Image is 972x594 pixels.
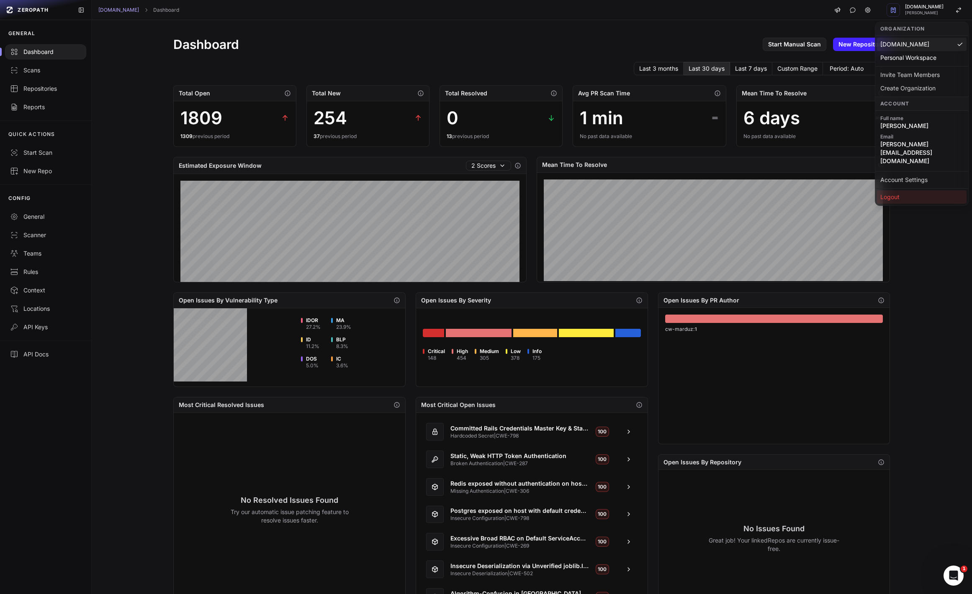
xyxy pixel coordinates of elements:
[421,447,643,471] a: Static, Weak HTTP Token Authentication Broken Authentication|CWE-287 100
[694,325,697,332] span: 1
[708,523,840,535] h3: No Issues Found
[428,355,445,361] div: 148
[875,97,968,111] div: Account
[450,543,589,549] span: Insecure Configuration | CWE-269
[10,148,81,157] div: Start Scan
[511,348,521,355] span: Low
[665,315,883,323] div: Go to issues list
[336,343,348,350] div: 8.3 %
[578,89,630,97] h2: Avg PR Scan Time
[684,62,730,75] button: Last 30 days
[615,329,640,337] div: Go to issues list
[421,296,491,305] h2: Open Issues By Severity
[596,482,609,492] span: 100
[173,37,239,52] h1: Dashboard
[98,7,139,13] a: [DOMAIN_NAME]
[450,433,589,439] span: Hardcoded Secret | CWE-798
[314,133,320,139] span: 37
[877,82,967,95] div: Create Organization
[450,452,589,460] span: Static, Weak HTTP Token Authentication
[450,479,589,488] span: Redis exposed without authentication on host interface
[336,362,348,369] div: 3.6 %
[445,89,487,97] h2: Total Resolved
[306,362,319,369] div: 5.0 %
[663,458,741,466] h2: Open Issues By Repository
[447,108,458,128] div: 0
[905,11,944,15] span: [PERSON_NAME]
[98,7,179,13] nav: breadcrumb
[450,424,589,433] span: Committed Rails Credentials Master Key & Static Tokens
[743,133,883,140] div: No past data available
[446,329,512,337] div: Go to issues list
[447,133,555,140] div: previous period
[511,355,521,361] div: 378
[596,564,609,574] span: 100
[877,68,967,82] div: Invite Team Members
[730,62,772,75] button: Last 7 days
[480,355,499,361] div: 305
[10,167,81,175] div: New Repo
[880,140,963,165] span: [PERSON_NAME][EMAIL_ADDRESS][DOMAIN_NAME]
[10,249,81,258] div: Teams
[143,7,149,13] svg: chevron right,
[421,420,643,444] a: Committed Rails Credentials Master Key & Static Tokens Hardcoded Secret|CWE-798 100
[10,84,81,93] div: Repositories
[179,161,262,170] h2: Estimated Exposure Window
[312,89,341,97] h2: Total New
[421,557,643,581] a: Insecure Deserialization via Unverified joblib.load() of Remote Artifacts Insecure Deserializatio...
[336,317,351,324] span: MA
[763,38,826,51] button: Start Manual Scan
[10,231,81,239] div: Scanner
[423,329,444,337] div: Go to issues list
[314,108,347,128] div: 254
[450,507,589,515] span: Postgres exposed on host with default credentials
[8,131,55,138] p: QUICK ACTIONS
[421,475,643,499] a: Redis exposed without authentication on host interface Missing Authentication|CWE-306 100
[450,488,589,494] span: Missing Authentication | CWE-306
[421,530,643,554] a: Excessive Broad RBAC on Default ServiceAccount Insecure Configuration|CWE-269 100
[877,51,967,64] div: Personal Workspace
[833,38,890,51] a: New Repository
[428,348,445,355] span: Critical
[532,355,542,361] div: 175
[877,173,967,187] a: Account Settings
[742,89,807,97] h2: Mean Time To Resolve
[179,89,210,97] h2: Total Open
[10,305,81,313] div: Locations
[180,108,222,128] div: 1809
[179,401,264,409] h2: Most Critical Resolved Issues
[10,213,81,221] div: General
[421,401,496,409] h2: Most Critical Open Issues
[10,66,81,74] div: Scans
[457,355,468,361] div: 454
[743,108,800,128] div: 6 days
[8,30,35,37] p: GENERAL
[336,336,348,343] span: BLP
[306,343,319,350] div: 11.2 %
[450,515,589,522] span: Insecure Configuration | CWE-798
[180,133,289,140] div: previous period
[18,7,49,13] span: ZEROPATH
[10,286,81,294] div: Context
[10,350,81,358] div: API Docs
[961,566,967,572] span: 1
[450,570,589,577] span: Insecure Deserialization | CWE-502
[450,534,589,543] span: Excessive Broad RBAC on Default ServiceAccount
[3,3,71,17] a: ZEROPATH
[875,22,968,36] div: Organization
[450,460,589,467] span: Broken Authentication | CWE-287
[421,502,643,527] a: Postgres exposed on host with default credentials Insecure Configuration|CWE-798 100
[224,494,355,506] h3: No Resolved Issues Found
[830,64,864,73] span: Period: Auto
[532,348,542,355] span: Info
[153,7,179,13] a: Dashboard
[596,509,609,519] span: 100
[772,62,823,75] button: Custom Range
[314,133,422,140] div: previous period
[306,336,319,343] span: ID
[708,536,840,553] p: Great job! Your linkedRepos are currently issue-free.
[877,190,967,204] div: Logout
[457,348,468,355] span: High
[480,348,499,355] span: Medium
[180,133,193,139] span: 1309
